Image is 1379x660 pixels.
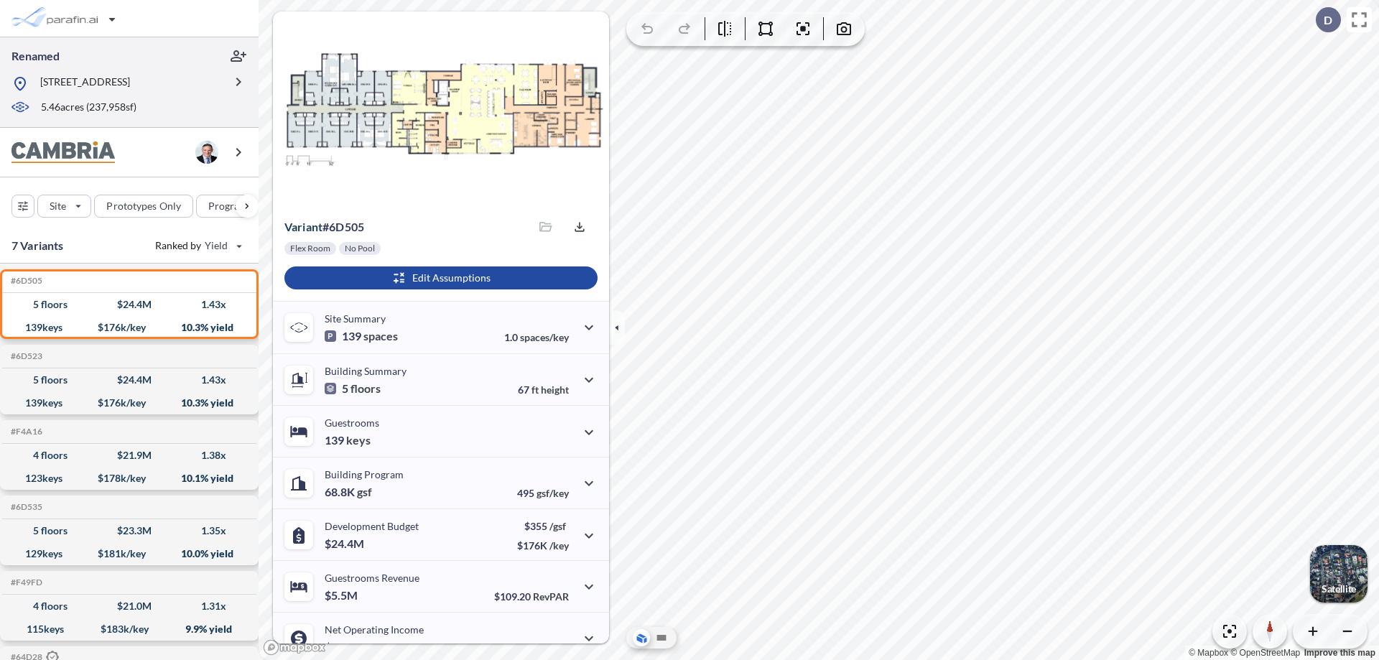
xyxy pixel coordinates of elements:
p: $5.5M [325,588,360,603]
span: height [541,384,569,396]
p: View Floorplans [310,180,385,191]
p: 68.8K [325,485,372,499]
img: Switcher Image [1310,545,1368,603]
img: user logo [195,141,218,164]
h5: Click to copy the code [8,577,42,587]
p: Flex Room [290,243,330,254]
h5: Click to copy the code [8,502,42,512]
span: Yield [205,238,228,253]
p: $109.20 [494,590,569,603]
p: 495 [517,487,569,499]
span: RevPAR [533,590,569,603]
button: Site [37,195,91,218]
span: margin [537,642,569,654]
p: D [1324,14,1332,27]
p: $355 [517,520,569,532]
p: $2.5M [325,640,360,654]
p: 5.46 acres ( 237,958 sf) [41,100,136,116]
p: Net Operating Income [325,623,424,636]
p: # 6d505 [284,220,364,234]
a: Mapbox [1189,648,1228,658]
p: 7 Variants [11,237,64,254]
img: BrandImage [11,141,115,164]
p: Site Summary [325,312,386,325]
a: Improve this map [1304,648,1375,658]
p: 67 [518,384,569,396]
a: OpenStreetMap [1230,648,1300,658]
button: Program [196,195,274,218]
p: Prototypes Only [106,199,181,213]
p: $176K [517,539,569,552]
span: /gsf [549,520,566,532]
p: 5 [325,381,381,396]
p: Renamed [11,48,60,64]
button: Switcher ImageSatellite [1310,545,1368,603]
p: Building Program [325,468,404,480]
h5: Click to copy the code [8,427,42,437]
p: Site [50,199,66,213]
span: floors [350,381,381,396]
p: Program [208,199,249,213]
p: 1.0 [504,331,569,343]
p: No Pool [345,243,375,254]
p: $24.4M [325,536,366,551]
p: Guestrooms Revenue [325,572,419,584]
a: Mapbox homepage [263,639,326,656]
span: spaces/key [520,331,569,343]
p: 139 [325,433,371,447]
span: spaces [363,329,398,343]
p: 45.0% [508,642,569,654]
p: Development Budget [325,520,419,532]
button: Site Plan [653,629,670,646]
p: 139 [325,329,398,343]
span: gsf [357,485,372,499]
span: gsf/key [537,487,569,499]
button: Prototypes Only [94,195,193,218]
h5: Click to copy the code [8,276,42,286]
span: ft [531,384,539,396]
h5: Click to copy the code [8,351,42,361]
button: Edit Assumptions [284,266,598,289]
p: Guestrooms [325,417,379,429]
button: Ranked by Yield [144,234,251,257]
p: Satellite [1322,583,1356,595]
span: /key [549,539,569,552]
p: Building Summary [325,365,407,377]
button: Aerial View [633,629,650,646]
p: Edit Assumptions [412,271,491,285]
p: [STREET_ADDRESS] [40,75,130,93]
span: Variant [284,220,322,233]
span: keys [346,433,371,447]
